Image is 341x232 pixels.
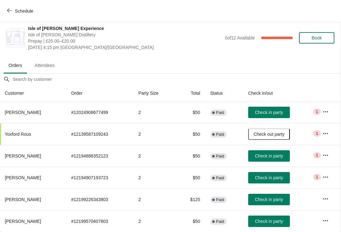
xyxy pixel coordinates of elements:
[255,219,283,224] span: Check in party
[216,110,224,115] span: Paid
[248,107,290,118] button: Check in party
[3,60,27,71] span: Orders
[66,123,133,145] td: # 12139587109243
[176,167,205,188] td: $50
[66,188,133,210] td: # 12199226343803
[255,110,283,115] span: Check in party
[216,154,224,159] span: Paid
[66,145,133,167] td: # 12194888352123
[6,30,25,45] img: Isle of Harris Gin Experience
[66,210,133,232] td: # 12199570407803
[248,128,290,140] button: Check out party
[133,167,176,188] td: 2
[15,9,33,14] span: Schedule
[176,145,205,167] td: $50
[5,153,41,158] span: [PERSON_NAME]
[255,197,283,202] span: Check in party
[216,175,224,181] span: Paid
[176,210,205,232] td: $50
[225,35,255,40] span: 0 of 12 Available
[255,153,283,158] span: Check in party
[255,175,283,180] span: Check in party
[5,132,31,137] span: Yoxford Rous
[3,5,38,17] button: Schedule
[66,167,133,188] td: # 12194907193723
[176,188,205,210] td: $125
[254,132,284,137] span: Check out party
[30,60,60,71] span: Attendees
[133,145,176,167] td: 2
[5,219,41,224] span: [PERSON_NAME]
[316,153,318,158] span: 1
[243,85,317,102] th: Check in/out
[28,25,222,32] span: Isle of [PERSON_NAME] Experience
[5,110,41,115] span: [PERSON_NAME]
[5,197,41,202] span: [PERSON_NAME]
[205,85,243,102] th: Status
[133,188,176,210] td: 2
[248,150,290,162] button: Check in party
[316,131,318,136] span: 1
[12,74,341,85] input: Search by customer
[176,85,205,102] th: Total
[216,132,224,137] span: Paid
[133,123,176,145] td: 2
[28,32,222,38] span: Isle of [PERSON_NAME] Distillery
[216,197,224,202] span: Paid
[248,216,290,227] button: Check in party
[316,109,318,114] span: 1
[5,175,41,180] span: [PERSON_NAME]
[28,44,222,51] span: [DATE] 4:15 pm [GEOGRAPHIC_DATA]/[GEOGRAPHIC_DATA]
[248,172,290,183] button: Check in party
[28,38,222,44] span: Prepay | £25.00–£20.00
[312,35,322,40] span: Book
[248,194,290,205] button: Check in party
[299,32,334,44] button: Book
[133,102,176,123] td: 2
[66,85,133,102] th: Order
[316,175,318,180] span: 1
[66,102,133,123] td: # 12024908677499
[133,85,176,102] th: Party Size
[133,210,176,232] td: 2
[176,123,205,145] td: $50
[216,219,224,224] span: Paid
[176,102,205,123] td: $50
